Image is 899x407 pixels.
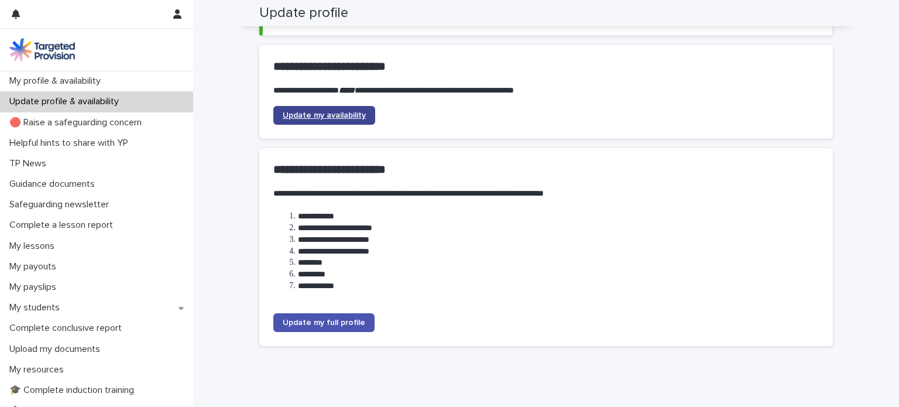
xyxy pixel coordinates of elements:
[5,220,122,231] p: Complete a lesson report
[5,364,73,375] p: My resources
[5,117,151,128] p: 🔴 Raise a safeguarding concern
[5,179,104,190] p: Guidance documents
[273,313,375,332] a: Update my full profile
[5,385,143,396] p: 🎓 Complete induction training
[5,323,131,334] p: Complete conclusive report
[5,199,118,210] p: Safeguarding newsletter
[5,302,69,313] p: My students
[5,158,56,169] p: TP News
[5,96,128,107] p: Update profile & availability
[5,344,109,355] p: Upload my documents
[273,106,375,125] a: Update my availability
[5,261,66,272] p: My payouts
[259,5,348,22] h2: Update profile
[5,282,66,293] p: My payslips
[283,111,366,119] span: Update my availability
[5,76,110,87] p: My profile & availability
[9,38,75,61] img: M5nRWzHhSzIhMunXDL62
[5,241,64,252] p: My lessons
[283,319,365,327] span: Update my full profile
[5,138,138,149] p: Helpful hints to share with YP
